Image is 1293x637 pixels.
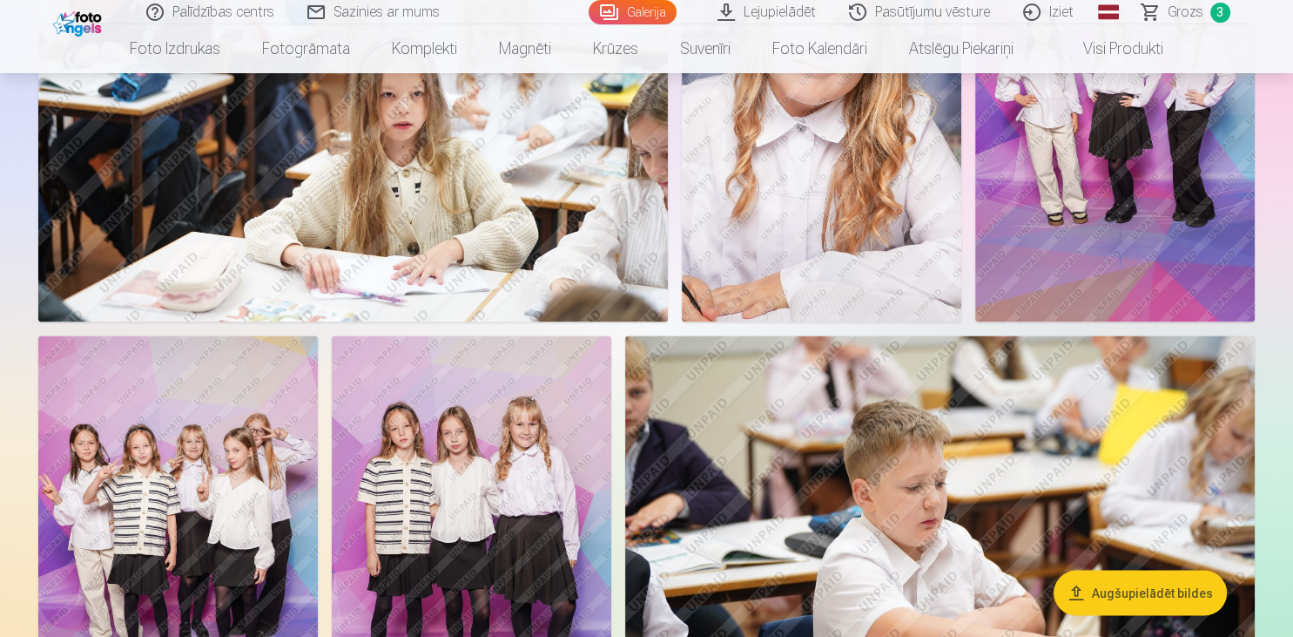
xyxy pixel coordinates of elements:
[1034,24,1184,73] a: Visi produkti
[1168,2,1203,23] span: Grozs
[572,24,659,73] a: Krūzes
[109,24,241,73] a: Foto izdrukas
[888,24,1034,73] a: Atslēgu piekariņi
[659,24,751,73] a: Suvenīri
[478,24,572,73] a: Magnēti
[751,24,888,73] a: Foto kalendāri
[241,24,371,73] a: Fotogrāmata
[371,24,478,73] a: Komplekti
[1054,571,1227,616] button: Augšupielādēt bildes
[1210,3,1230,23] span: 3
[53,7,106,37] img: /fa1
